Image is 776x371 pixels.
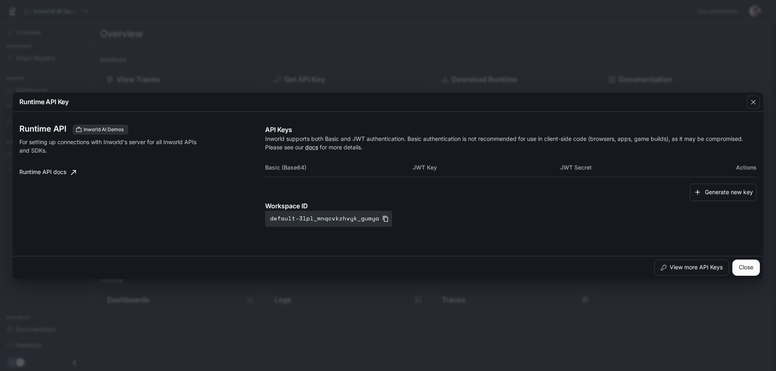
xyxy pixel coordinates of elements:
[413,158,560,177] th: JWT Key
[19,138,199,155] p: For setting up connections with Inworld's server for all Inworld APIs and SDKs.
[16,164,79,180] a: Runtime API docs
[732,260,760,276] button: Close
[707,158,757,177] th: Actions
[305,144,318,151] a: docs
[265,201,757,211] p: Workspace ID
[654,260,729,276] button: View more API Keys
[19,97,69,107] p: Runtime API Key
[265,134,757,151] p: Inworld supports both Basic and JWT authentication. Basic authentication is not recommended for u...
[265,211,392,227] button: default-3lpl_mnqcvkzhvyk_gumya
[560,158,708,177] th: JWT Secret
[80,126,127,133] span: Inworld AI Demos
[73,125,128,134] div: These keys will apply to your current workspace only
[265,125,757,134] p: API Keys
[265,158,413,177] th: Basic (Base64)
[690,184,757,201] button: Generate new key
[19,125,66,133] h3: Runtime API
